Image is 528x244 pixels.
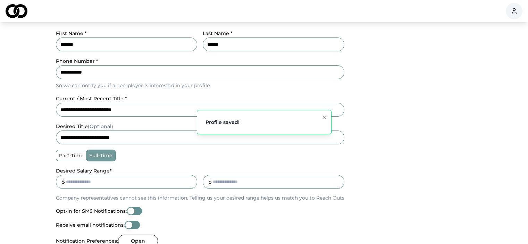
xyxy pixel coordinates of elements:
[56,150,86,161] label: part-time
[6,4,27,18] img: logo
[56,209,127,213] label: Opt-in for SMS Notifications:
[203,168,205,174] label: _
[86,150,115,161] label: full-time
[56,194,344,201] p: Company representatives cannot see this information. Telling us your desired range helps us match...
[88,123,113,129] span: (Optional)
[61,178,65,186] div: $
[56,82,344,89] p: So we can notify you if an employer is interested in your profile.
[56,123,113,129] label: desired title
[56,95,127,102] label: current / most recent title *
[203,30,233,36] label: Last Name *
[56,222,125,227] label: Receive email notifications:
[56,168,112,174] label: Desired Salary Range *
[56,30,87,36] label: First Name *
[56,238,118,243] label: Notification Preferences:
[206,119,240,126] div: Profile saved!
[208,178,212,186] div: $
[56,58,98,64] label: Phone Number *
